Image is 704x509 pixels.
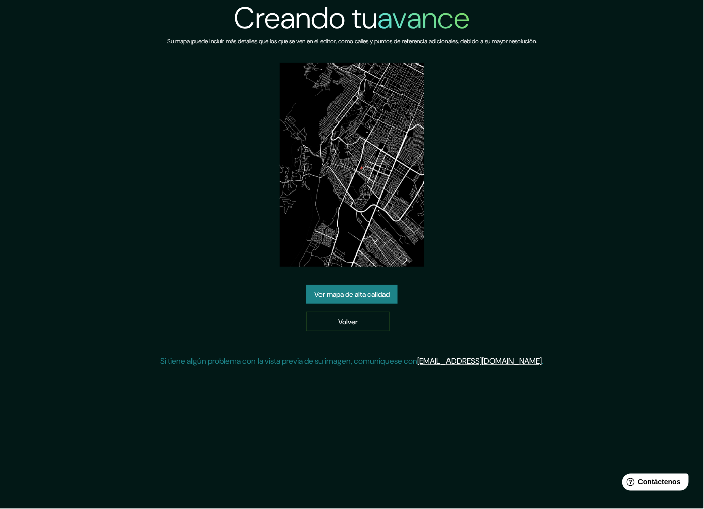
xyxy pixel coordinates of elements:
[161,356,418,366] font: Si tiene algún problema con la vista previa de su imagen, comuníquese con
[306,285,398,304] a: Ver mapa de alta calidad
[306,312,390,331] a: Volver
[314,290,390,299] font: Ver mapa de alta calidad
[542,356,544,366] font: .
[167,37,537,45] font: Su mapa puede incluir más detalles que los que se ven en el editor, como calles y puntos de refer...
[418,356,542,366] a: [EMAIL_ADDRESS][DOMAIN_NAME]
[280,63,424,267] img: vista previa del mapa creado
[338,317,358,326] font: Volver
[614,470,693,498] iframe: Lanzador de widgets de ayuda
